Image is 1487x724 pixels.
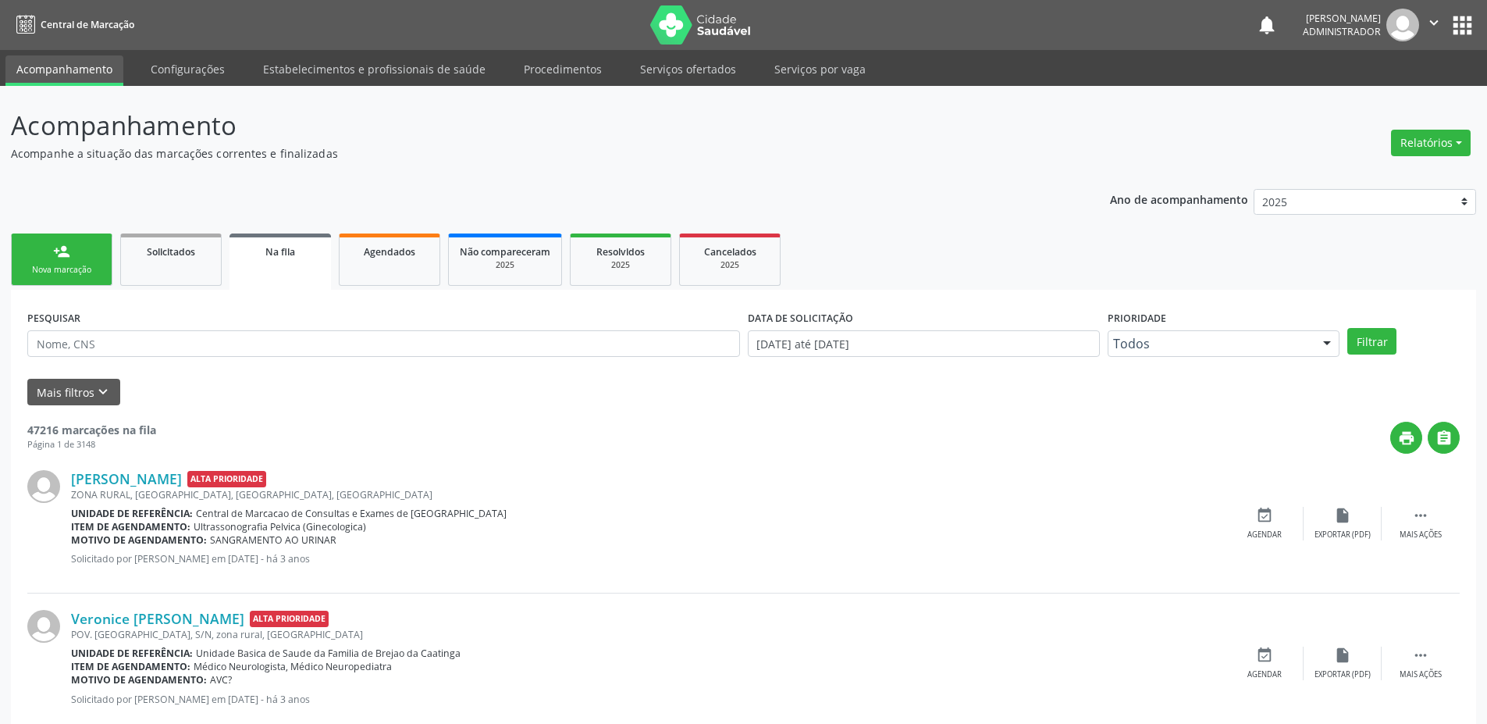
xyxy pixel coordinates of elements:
input: Nome, CNS [27,330,740,357]
i: event_available [1256,647,1273,664]
div: Mais ações [1400,669,1442,680]
b: Item de agendamento: [71,520,190,533]
span: Central de Marcacao de Consultas e Exames de [GEOGRAPHIC_DATA] [196,507,507,520]
i:  [1425,14,1443,31]
a: Procedimentos [513,55,613,83]
i: insert_drive_file [1334,647,1351,664]
button: print [1390,422,1422,454]
p: Solicitado por [PERSON_NAME] em [DATE] - há 3 anos [71,693,1226,706]
a: Acompanhamento [5,55,123,86]
span: Todos [1113,336,1307,351]
a: Central de Marcação [11,12,134,37]
button: Relatórios [1391,130,1471,156]
label: DATA DE SOLICITAÇÃO [748,306,853,330]
div: Exportar (PDF) [1314,530,1371,540]
a: Configurações [140,55,236,83]
i:  [1412,507,1429,524]
button: apps [1449,12,1476,39]
b: Motivo de agendamento: [71,673,207,687]
strong: 47216 marcações na fila [27,423,156,437]
span: Na fila [265,245,295,259]
div: [PERSON_NAME] [1303,12,1381,25]
a: Serviços por vaga [763,55,877,83]
label: Prioridade [1108,306,1166,330]
div: person_add [53,243,70,260]
div: 2025 [582,259,660,271]
a: [PERSON_NAME] [71,470,182,487]
button: Filtrar [1347,328,1396,355]
button:  [1428,422,1460,454]
div: POV. [GEOGRAPHIC_DATA], S/N, zona rural, [GEOGRAPHIC_DATA] [71,628,1226,641]
div: 2025 [460,259,550,271]
img: img [1386,9,1419,41]
b: Unidade de referência: [71,647,193,660]
span: Ultrassonografia Pelvica (Ginecologica) [194,520,366,533]
b: Item de agendamento: [71,660,190,673]
a: Serviços ofertados [629,55,747,83]
i:  [1435,430,1453,447]
span: AVC? [210,673,232,687]
span: Administrador [1303,25,1381,38]
button:  [1419,9,1449,41]
div: Página 1 de 3148 [27,438,156,451]
span: Não compareceram [460,245,550,259]
p: Ano de acompanhamento [1110,189,1248,209]
img: img [27,470,60,503]
span: Alta Prioridade [187,471,266,487]
input: Selecione um intervalo [748,330,1100,357]
div: Mais ações [1400,530,1442,540]
button: notifications [1256,14,1278,36]
i: print [1398,430,1415,447]
i: insert_drive_file [1334,507,1351,524]
div: Nova marcação [23,264,101,276]
span: Cancelados [704,245,756,259]
p: Solicitado por [PERSON_NAME] em [DATE] - há 3 anos [71,552,1226,565]
span: Resolvidos [596,245,645,259]
p: Acompanhamento [11,106,1037,145]
span: Agendados [364,245,415,259]
a: Estabelecimentos e profissionais de saúde [252,55,496,83]
div: ZONA RURAL, [GEOGRAPHIC_DATA], [GEOGRAPHIC_DATA], [GEOGRAPHIC_DATA] [71,488,1226,501]
span: Solicitados [147,245,195,259]
b: Motivo de agendamento: [71,533,207,547]
a: Veronice [PERSON_NAME] [71,610,244,627]
img: img [27,610,60,643]
p: Acompanhe a situação das marcações correntes e finalizadas [11,145,1037,162]
button: Mais filtroskeyboard_arrow_down [27,379,120,406]
i:  [1412,647,1429,664]
label: PESQUISAR [27,306,80,330]
span: Unidade Basica de Saude da Familia de Brejao da Caatinga [196,647,461,660]
div: Agendar [1247,530,1282,540]
div: Agendar [1247,669,1282,680]
div: Exportar (PDF) [1314,669,1371,680]
i: keyboard_arrow_down [94,383,112,401]
span: SANGRAMENTO AO URINAR [210,533,336,547]
div: 2025 [691,259,769,271]
b: Unidade de referência: [71,507,193,520]
span: Central de Marcação [41,18,134,31]
span: Alta Prioridade [250,611,329,627]
i: event_available [1256,507,1273,524]
span: Médico Neurologista, Médico Neuropediatra [194,660,392,673]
